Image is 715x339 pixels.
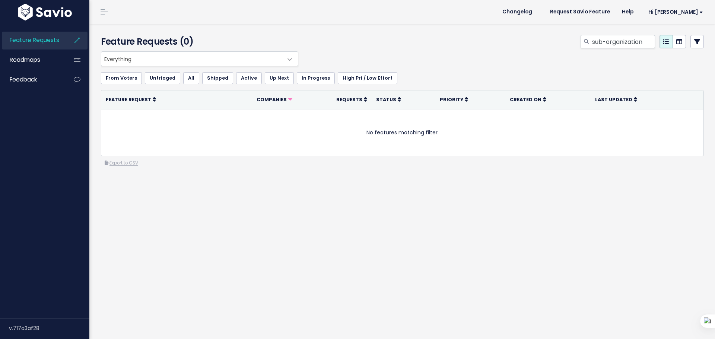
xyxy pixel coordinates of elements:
div: v.717a3af28 [9,319,89,338]
h4: Feature Requests (0) [101,35,295,48]
a: Last Updated [595,96,637,103]
a: Status [376,96,401,103]
td: No features matching filter. [101,109,703,156]
span: Feature Request [106,96,151,103]
a: Shipped [202,72,233,84]
a: From Voters [101,72,142,84]
span: Everything [101,52,283,66]
span: Hi [PERSON_NAME] [648,9,703,15]
a: High Pri / Low Effort [338,72,397,84]
img: logo-white.9d6f32f41409.svg [16,4,74,20]
a: Priority [440,96,468,103]
input: Search features... [591,35,655,48]
a: Roadmaps [2,51,62,68]
a: Untriaged [145,72,180,84]
a: Hi [PERSON_NAME] [639,6,709,18]
a: Companies [257,96,292,103]
a: Requests [336,96,367,103]
span: Requests [336,96,362,103]
span: Created On [510,96,541,103]
span: Feature Requests [10,36,59,44]
a: Export to CSV [105,160,138,166]
ul: Filter feature requests [101,72,704,84]
a: Active [236,72,262,84]
a: Feature Request [106,96,156,103]
span: Everything [101,51,298,66]
span: Roadmaps [10,56,40,64]
a: Created On [510,96,546,103]
a: Up Next [265,72,294,84]
span: Status [376,96,396,103]
span: Feedback [10,76,37,83]
a: Feedback [2,71,62,88]
span: Priority [440,96,463,103]
span: Last Updated [595,96,632,103]
span: Changelog [502,9,532,15]
a: Help [616,6,639,17]
a: In Progress [297,72,335,84]
a: Feature Requests [2,32,62,49]
a: All [183,72,199,84]
a: Request Savio Feature [544,6,616,17]
span: Companies [257,96,287,103]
